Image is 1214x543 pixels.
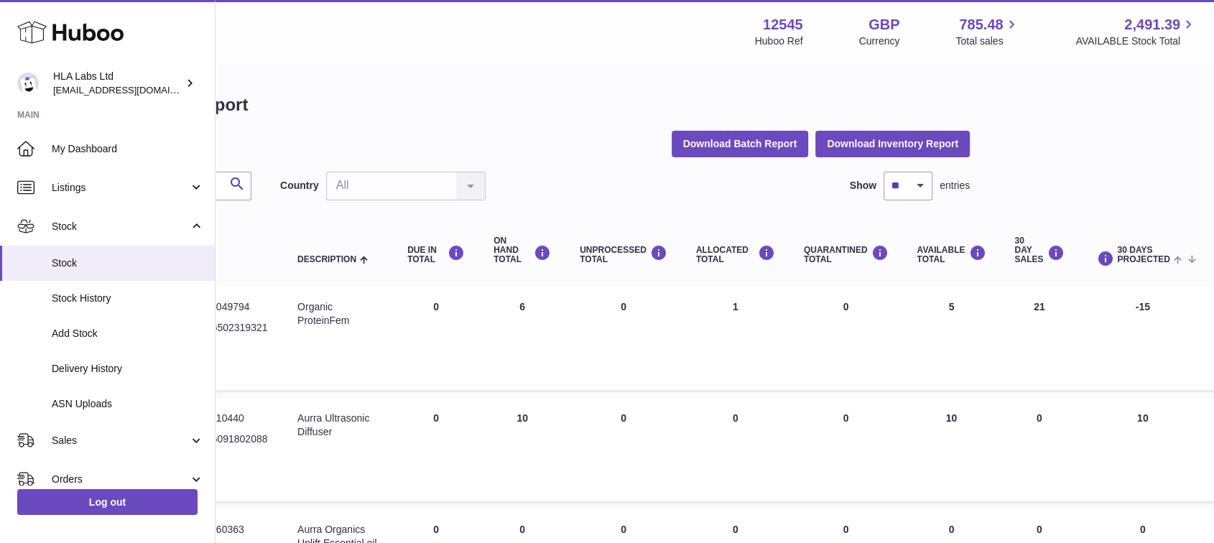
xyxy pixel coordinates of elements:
td: -15 [1078,286,1207,390]
td: 0 [565,397,682,501]
div: QUARANTINED Total [804,245,889,264]
td: 0 [565,286,682,390]
strong: 12545 [763,15,803,34]
span: AVAILABLE Stock Total [1075,34,1197,48]
span: My Dashboard [52,142,204,156]
span: Stock [52,256,204,270]
label: Show [850,179,876,192]
span: 2,491.39 [1124,15,1180,34]
td: 10 [902,397,1000,501]
td: 6 [479,286,565,390]
div: ALLOCATED Total [696,245,775,264]
td: 0 [393,397,479,501]
span: Listings [52,181,189,195]
span: Total sales [955,34,1019,48]
span: 785.48 [959,15,1003,34]
td: 10 [479,397,565,501]
span: Stock History [52,292,204,305]
div: AVAILABLE Total [917,245,986,264]
div: UNPROCESSED Total [580,245,667,264]
div: Currency [859,34,900,48]
td: 5 [902,286,1000,390]
td: 1 [682,286,789,390]
td: 0 [1000,397,1078,501]
span: [EMAIL_ADDRESS][DOMAIN_NAME] [53,84,211,96]
dd: P-910440 [200,412,269,425]
span: 30 DAYS PROJECTED [1117,246,1169,264]
div: Organic ProteinFem [297,300,379,328]
span: Description [297,255,356,264]
span: 0 [843,412,849,424]
img: internalAdmin-12545@internal.huboo.com [17,73,39,94]
button: Download Batch Report [672,131,809,157]
td: 10 [1078,397,1207,501]
span: Stock [52,220,189,233]
dd: 5060918020885 [200,432,269,460]
div: 30 DAY SALES [1014,236,1064,265]
span: 0 [843,524,849,535]
span: Orders [52,473,189,486]
label: Country [280,179,319,192]
div: DUE IN TOTAL [407,245,465,264]
td: 0 [682,397,789,501]
dd: P-1049794 [200,300,269,314]
a: 785.48 Total sales [955,15,1019,48]
td: 0 [393,286,479,390]
span: 0 [843,301,849,312]
span: entries [940,179,970,192]
div: HLA Labs Ltd [53,70,182,97]
span: Add Stock [52,327,204,340]
span: Sales [52,434,189,447]
div: Aurra Ultrasonic Diffuser [297,412,379,439]
td: 21 [1000,286,1078,390]
button: Download Inventory Report [815,131,970,157]
dd: 5065023193219 [200,321,269,348]
div: Huboo Ref [755,34,803,48]
span: Delivery History [52,362,204,376]
div: ON HAND Total [494,236,551,265]
a: Log out [17,489,198,515]
h1: My Huboo - Inventory report [17,93,970,116]
a: 2,491.39 AVAILABLE Stock Total [1075,15,1197,48]
strong: GBP [868,15,899,34]
dd: P-860363 [200,523,269,537]
span: ASN Uploads [52,397,204,411]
